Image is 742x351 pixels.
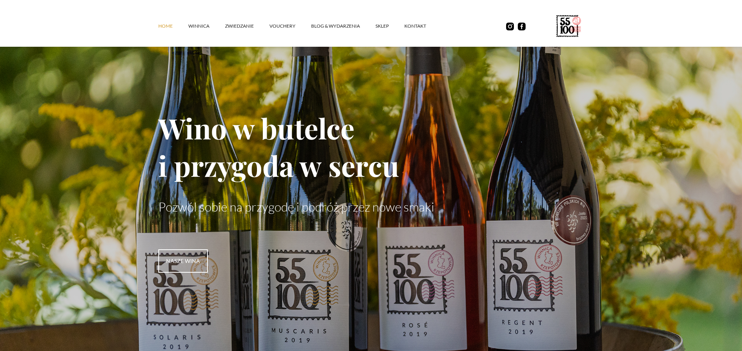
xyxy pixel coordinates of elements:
a: winnica [188,14,225,38]
a: nasze wina [158,249,208,273]
a: vouchery [269,14,311,38]
a: kontakt [404,14,442,38]
a: SKLEP [375,14,404,38]
a: Home [158,14,188,38]
a: Blog & Wydarzenia [311,14,375,38]
p: Pozwól sobie na przygodę i podróż przez nowe smaki [158,199,584,214]
h1: Wino w butelce i przygoda w sercu [158,109,584,184]
a: ZWIEDZANIE [225,14,269,38]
